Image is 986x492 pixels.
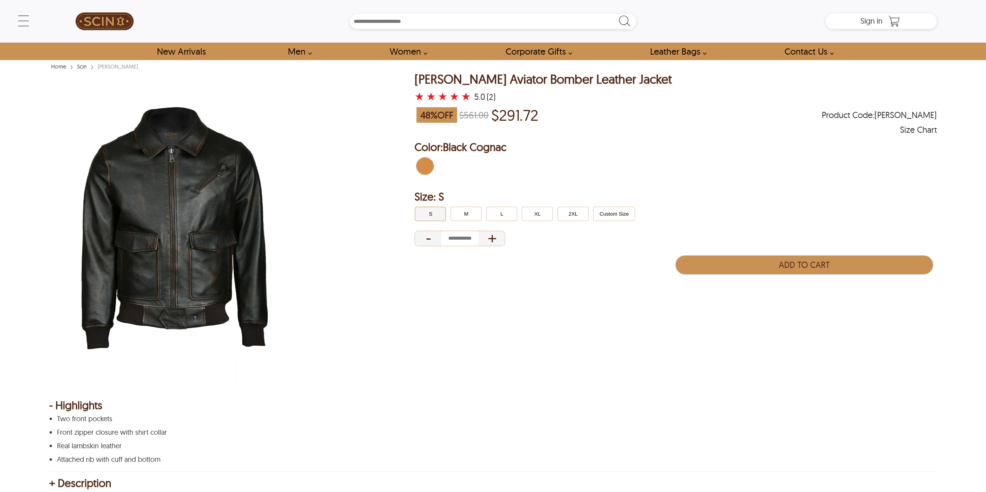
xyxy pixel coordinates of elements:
[461,93,471,100] label: 5 rating
[415,91,473,102] a: Ethan Aviator Bomber Leather Jacket with a 5 Star Rating and 2 Product Review }
[279,43,316,60] a: shop men's leather jackets
[415,156,435,177] div: Black Cognac
[381,43,432,60] a: Shop Women Leather Jackets
[57,442,927,450] p: Real lambskin leather
[49,63,68,70] a: Home
[822,111,937,119] span: Product Code: ETHAN
[459,109,489,121] strike: $561.00
[497,43,576,60] a: Shop Leather Corporate Gifts
[49,479,937,487] div: + Description
[57,456,927,463] p: Attached rib with cuff and bottom
[641,43,711,60] a: Shop Leather Bags
[75,63,89,70] a: Scin
[49,4,160,39] a: SCIN
[415,72,672,86] div: [PERSON_NAME] Aviator Bomber Leather Jacket
[49,401,937,409] div: - Highlights
[57,429,927,436] p: Front zipper closure with shirt collar
[415,231,441,246] div: Decrease Quantity of Item
[76,4,134,39] img: SCIN
[593,207,635,221] button: Click to select Custom Size
[415,93,424,100] label: 1 rating
[886,15,902,27] a: Shopping Cart
[474,93,485,101] div: 5.0
[148,43,214,60] a: Shop New Arrivals
[677,278,933,299] iframe: PayPal
[443,140,506,154] span: Black Cognac
[860,16,883,26] span: Sign in
[416,107,457,123] span: 48 % OFF
[415,72,672,86] h1: Ethan Aviator Bomber Leather Jacket
[478,231,505,246] div: Increase Quantity of Item
[415,207,446,221] button: Click to select S
[486,207,517,221] button: Click to select L
[91,60,94,73] span: ›
[57,415,927,423] p: Two front pockets
[415,189,936,204] h2: Selected Filter by Size: S
[491,106,538,124] p: Price of $291.72
[49,72,300,386] img: ethan-aviator-bomber-leather-jacket.webp
[776,43,838,60] a: contact-us
[900,126,937,134] div: Size Chart
[860,19,883,25] a: Sign in
[522,207,553,221] button: Click to select XL
[438,93,447,100] label: 3 rating
[96,63,140,70] div: [PERSON_NAME]
[558,207,589,221] button: Click to select 2XL
[451,207,482,221] button: Click to select M
[449,93,459,100] label: 4 rating
[426,93,436,100] label: 2 rating
[70,60,73,73] span: ›
[415,139,936,155] h2: Selected Color: by Black Cognac
[487,93,496,101] div: (2)
[676,255,933,274] button: Add to Cart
